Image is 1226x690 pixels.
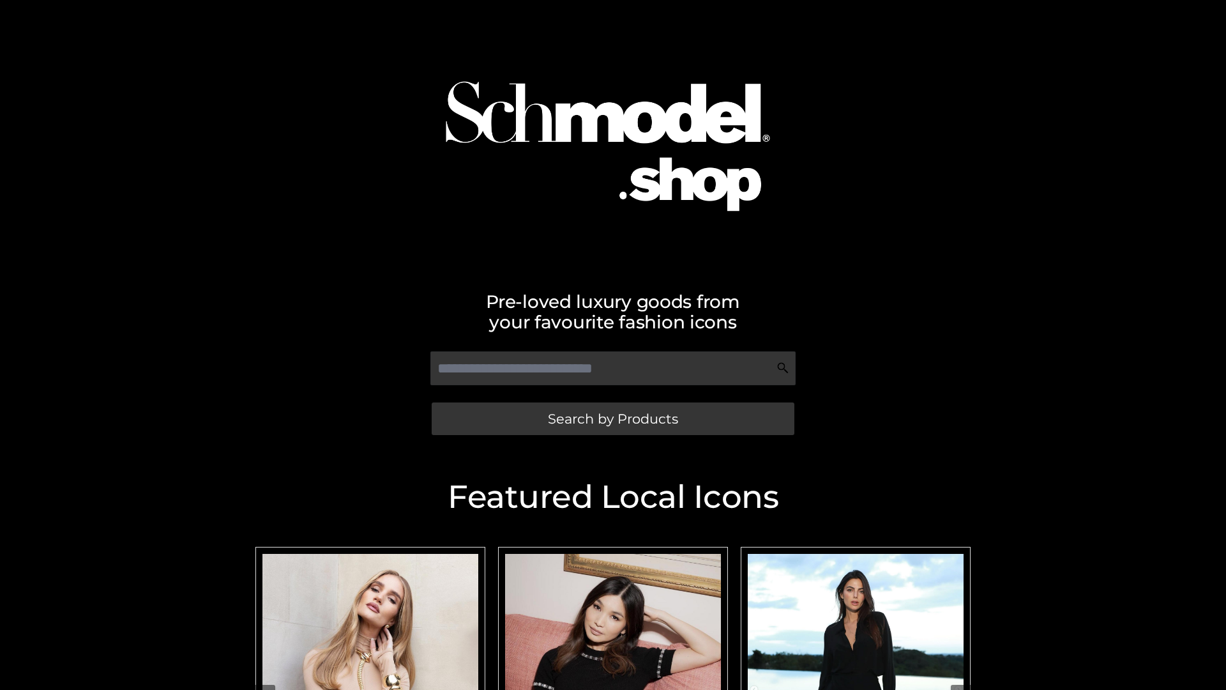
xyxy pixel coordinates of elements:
img: Search Icon [776,362,789,374]
a: Search by Products [432,402,794,435]
h2: Featured Local Icons​ [249,481,977,513]
span: Search by Products [548,412,678,425]
h2: Pre-loved luxury goods from your favourite fashion icons [249,291,977,332]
